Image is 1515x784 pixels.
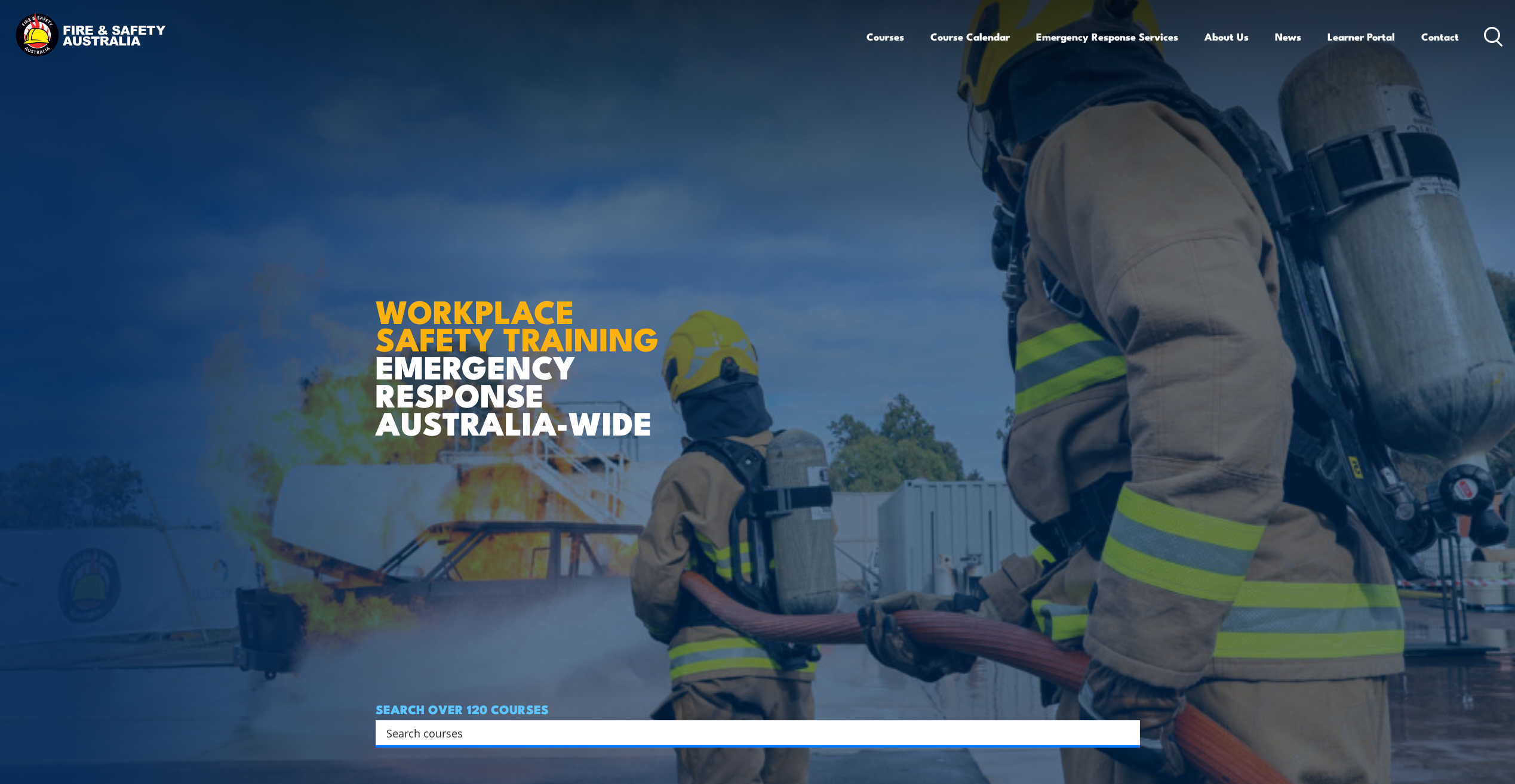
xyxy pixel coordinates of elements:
[930,21,1010,53] a: Course Calendar
[1204,21,1249,53] a: About Us
[386,724,1114,742] input: Search input
[1275,21,1301,53] a: News
[389,724,1116,741] form: Search form
[1119,724,1136,741] button: Search magnifier button
[376,285,659,363] strong: WORKPLACE SAFETY TRAINING
[1036,21,1178,53] a: Emergency Response Services
[376,267,668,436] h1: EMERGENCY RESPONSE AUSTRALIA-WIDE
[866,21,904,53] a: Courses
[1327,21,1395,53] a: Learner Portal
[376,702,1140,715] h4: SEARCH OVER 120 COURSES
[1421,21,1459,53] a: Contact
